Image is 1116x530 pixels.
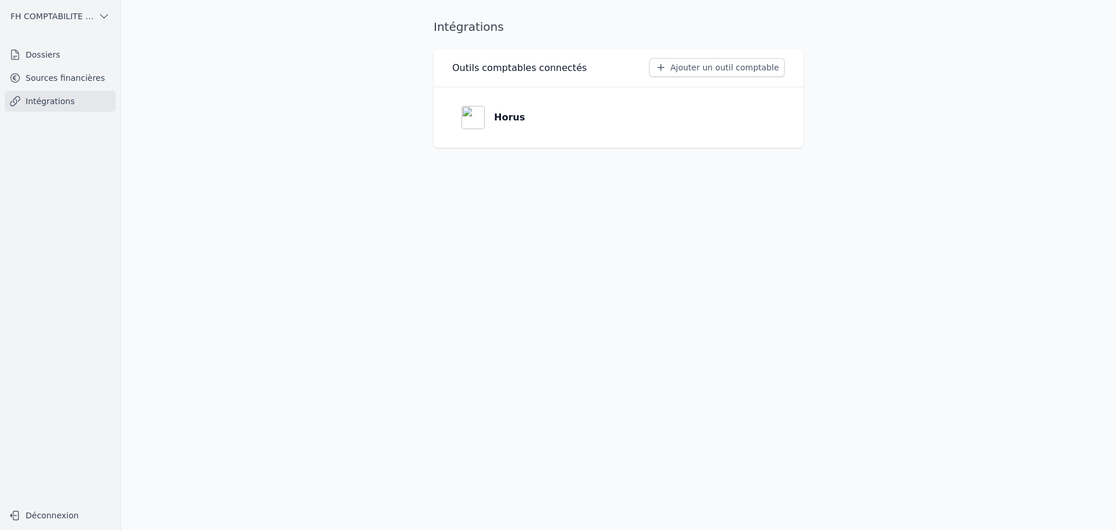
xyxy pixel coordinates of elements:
a: Horus [452,97,785,138]
button: Déconnexion [5,506,116,525]
button: Ajouter un outil comptable [649,58,785,77]
a: Dossiers [5,44,116,65]
a: Sources financières [5,67,116,88]
a: Intégrations [5,91,116,112]
h3: Outils comptables connectés [452,61,587,75]
span: FH COMPTABILITE SRL [10,10,94,22]
p: Horus [494,111,525,125]
button: FH COMPTABILITE SRL [5,7,116,26]
h1: Intégrations [434,19,504,35]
